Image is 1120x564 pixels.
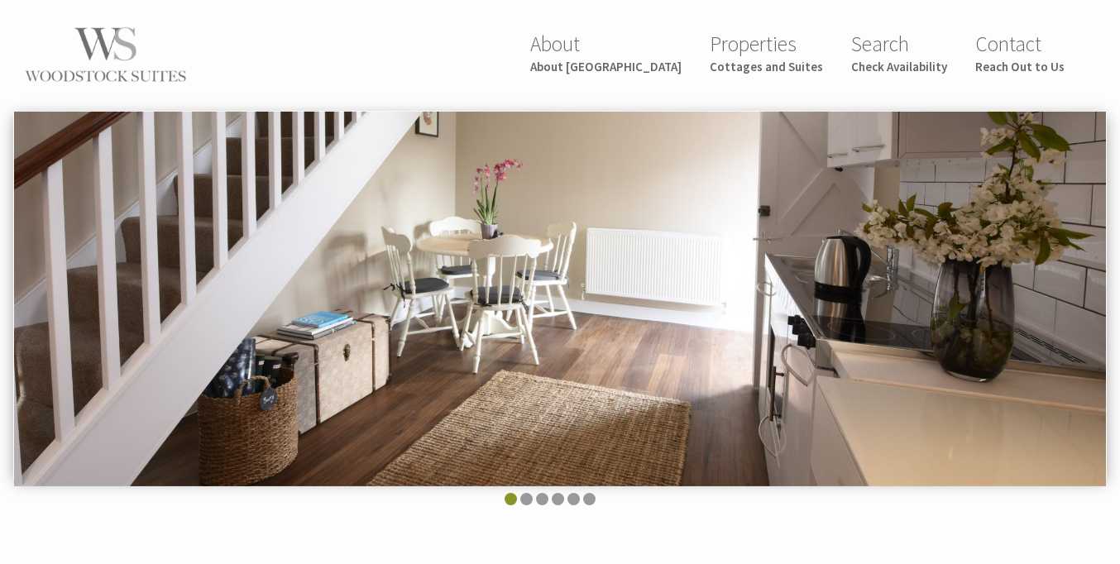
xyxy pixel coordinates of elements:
[975,31,1065,74] a: ContactReach Out to Us
[851,59,947,74] small: Check Availability
[710,31,823,74] a: PropertiesCottages and Suites
[530,59,682,74] small: About [GEOGRAPHIC_DATA]
[851,31,947,74] a: SearchCheck Availability
[23,24,189,86] img: Woodstock Suites
[530,31,682,74] a: AboutAbout [GEOGRAPHIC_DATA]
[975,59,1065,74] small: Reach Out to Us
[710,59,823,74] small: Cottages and Suites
